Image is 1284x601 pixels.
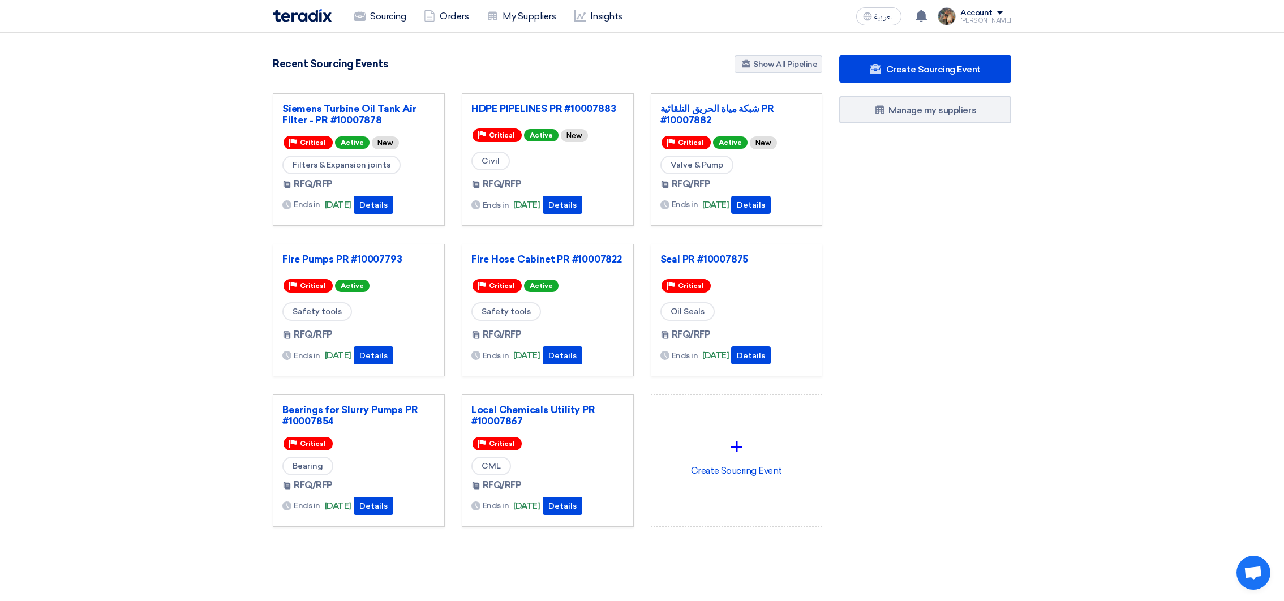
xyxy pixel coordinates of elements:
a: Fire Pumps PR #10007793 [282,254,435,265]
span: Filters & Expansion joints [282,156,401,174]
span: Ends in [294,500,320,512]
span: RFQ/RFP [294,479,333,492]
h4: Recent Sourcing Events [273,58,388,70]
img: file_1710751448746.jpg [938,7,956,25]
span: RFQ/RFP [672,328,711,342]
a: My Suppliers [478,4,565,29]
div: [PERSON_NAME] [960,18,1011,24]
span: Critical [300,139,326,147]
span: Ends in [483,500,509,512]
div: Account [960,8,993,18]
a: Bearings for Slurry Pumps PR #10007854 [282,404,435,427]
a: Siemens Turbine Oil Tank Air Filter - PR #10007878 [282,103,435,126]
a: شبكة مياة الحريق التلقائية PR #10007882 [660,103,813,126]
span: RFQ/RFP [483,178,522,191]
span: Valve & Pump [660,156,733,174]
button: Details [354,346,393,364]
span: Critical [489,440,515,448]
span: [DATE] [513,500,540,513]
button: Details [543,196,582,214]
span: Ends in [294,350,320,362]
span: Civil [471,152,510,170]
a: Manage my suppliers [839,96,1011,123]
button: Details [543,497,582,515]
div: New [372,136,399,149]
span: Critical [300,282,326,290]
span: العربية [874,13,895,21]
a: Seal PR #10007875 [660,254,813,265]
button: Details [543,346,582,364]
span: [DATE] [702,349,729,362]
a: Orders [415,4,478,29]
a: HDPE PIPELINES PR #10007883 [471,103,624,114]
img: Teradix logo [273,9,332,22]
span: Ends in [294,199,320,211]
span: Active [713,136,748,149]
div: New [750,136,777,149]
div: Open chat [1236,556,1270,590]
span: RFQ/RFP [294,328,333,342]
span: [DATE] [513,349,540,362]
span: [DATE] [702,199,729,212]
div: Create Soucring Event [660,404,813,504]
span: RFQ/RFP [483,328,522,342]
button: العربية [856,7,901,25]
span: Safety tools [282,302,352,321]
span: Active [524,129,559,141]
span: RFQ/RFP [483,479,522,492]
button: Details [731,346,771,364]
span: Critical [489,282,515,290]
a: Fire Hose Cabinet PR #10007822 [471,254,624,265]
span: Bearing [282,457,333,475]
span: Critical [678,139,704,147]
button: Details [354,196,393,214]
span: RFQ/RFP [294,178,333,191]
span: Critical [300,440,326,448]
div: + [660,430,813,464]
button: Details [354,497,393,515]
span: [DATE] [513,199,540,212]
span: CML [471,457,511,475]
a: Insights [565,4,632,29]
span: Critical [489,131,515,139]
span: Ends in [483,199,509,211]
span: Ends in [672,350,698,362]
a: Local Chemicals Utility PR #10007867 [471,404,624,427]
span: RFQ/RFP [672,178,711,191]
button: Details [731,196,771,214]
span: Ends in [672,199,698,211]
span: Safety tools [471,302,541,321]
span: Ends in [483,350,509,362]
span: [DATE] [325,349,351,362]
div: New [561,129,588,142]
span: [DATE] [325,199,351,212]
span: Oil Seals [660,302,715,321]
span: Active [524,280,559,292]
a: Sourcing [345,4,415,29]
span: [DATE] [325,500,351,513]
span: Active [335,136,370,149]
span: Create Sourcing Event [886,64,981,75]
span: Active [335,280,370,292]
a: Show All Pipeline [735,55,822,73]
span: Critical [678,282,704,290]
